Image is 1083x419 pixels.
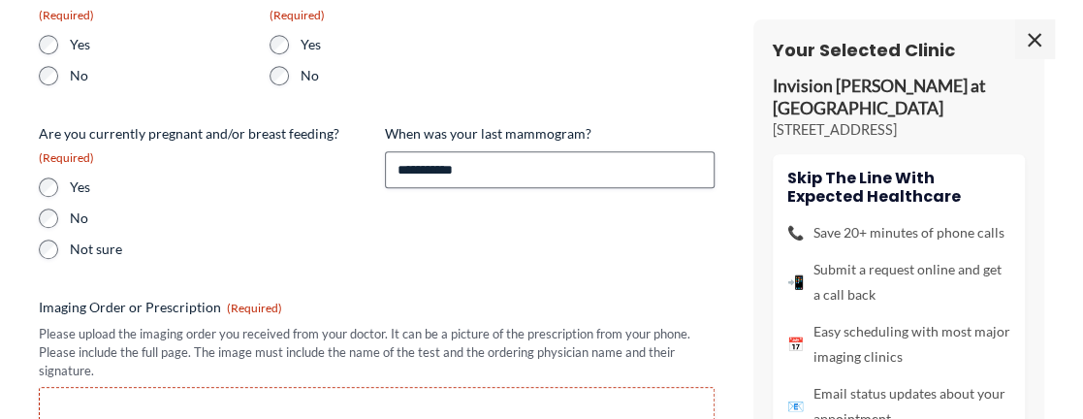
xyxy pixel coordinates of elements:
[773,39,1025,61] h3: Your Selected Clinic
[70,177,369,197] label: Yes
[39,124,369,166] legend: Are you currently pregnant and/or breast feeding?
[39,150,94,165] span: (Required)
[787,220,1010,245] li: Save 20+ minutes of phone calls
[385,124,716,144] label: When was your last mammogram?
[227,301,282,315] span: (Required)
[787,270,804,295] span: 📲
[787,319,1010,370] li: Easy scheduling with most major imaging clinics
[773,120,1025,140] p: [STREET_ADDRESS]
[70,209,369,228] label: No
[1015,19,1054,58] span: ×
[787,257,1010,307] li: Submit a request online and get a call back
[70,240,369,259] label: Not sure
[787,169,1010,206] h4: Skip the line with Expected Healthcare
[773,76,1025,120] p: Invision [PERSON_NAME] at [GEOGRAPHIC_DATA]
[787,394,804,419] span: 📧
[787,332,804,357] span: 📅
[301,35,485,54] label: Yes
[301,66,485,85] label: No
[70,35,254,54] label: Yes
[70,66,254,85] label: No
[39,325,715,379] div: Please upload the imaging order you received from your doctor. It can be a picture of the prescri...
[39,298,715,317] label: Imaging Order or Prescription
[39,8,94,22] span: (Required)
[787,220,804,245] span: 📞
[270,8,325,22] span: (Required)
